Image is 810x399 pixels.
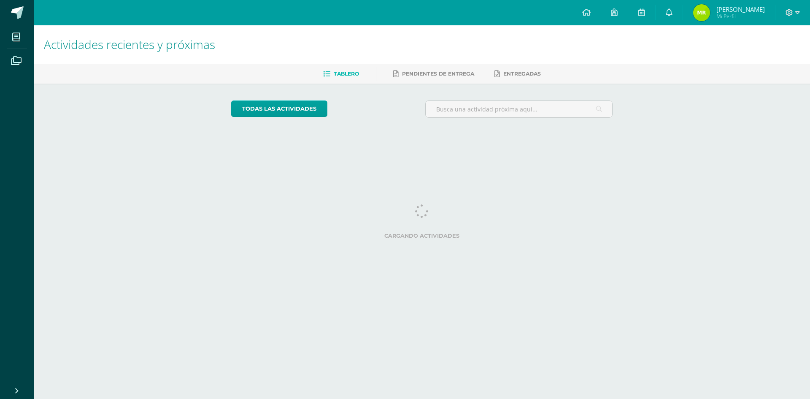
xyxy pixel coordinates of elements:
span: Pendientes de entrega [402,71,474,77]
a: Entregadas [494,67,541,81]
a: Tablero [323,67,359,81]
label: Cargando actividades [231,233,613,239]
a: todas las Actividades [231,100,327,117]
span: Mi Perfil [716,13,765,20]
img: acfefa27774131f43367684ff95d5851.png [693,4,710,21]
span: [PERSON_NAME] [716,5,765,14]
span: Actividades recientes y próximas [44,36,215,52]
input: Busca una actividad próxima aquí... [426,101,613,117]
a: Pendientes de entrega [393,67,474,81]
span: Entregadas [503,71,541,77]
span: Tablero [334,71,359,77]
